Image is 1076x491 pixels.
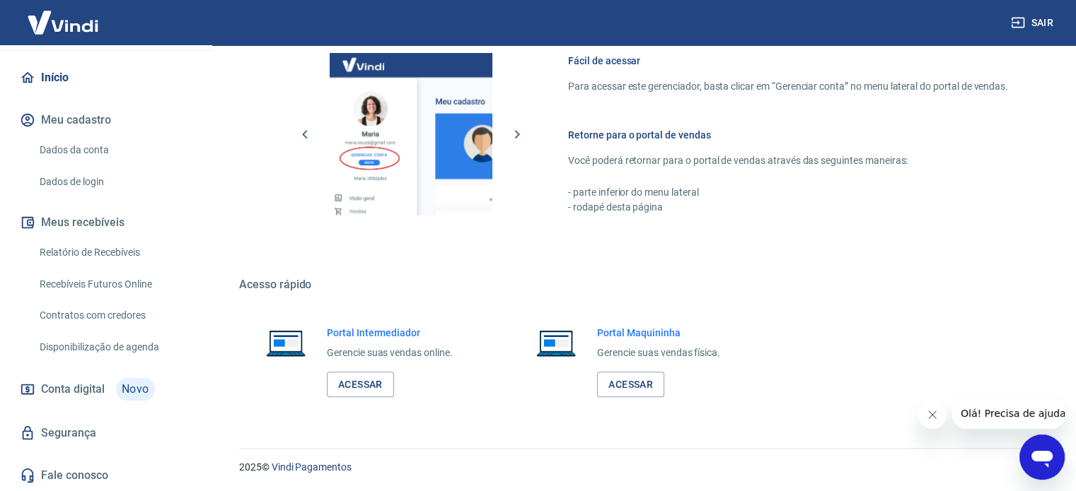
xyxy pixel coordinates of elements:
h6: Portal Intermediador [327,326,453,340]
a: Disponibilização de agenda [34,333,195,362]
iframe: Botão para abrir a janela de mensagens [1019,434,1065,480]
iframe: Fechar mensagem [918,401,947,429]
p: Você poderá retornar para o portal de vendas através das seguintes maneiras: [568,153,1008,168]
p: - parte inferior do menu lateral [568,185,1008,200]
a: Acessar [327,372,394,398]
h6: Portal Maquininha [597,326,720,340]
img: Imagem de um notebook aberto [526,326,586,360]
h5: Acesso rápido [239,278,1042,292]
a: Dados da conta [34,136,195,165]
span: Conta digital [41,379,105,399]
span: Novo [116,378,155,401]
img: Imagem de um notebook aberto [256,326,316,360]
p: Gerencie suas vendas física. [597,345,720,360]
a: Relatório de Recebíveis [34,238,195,267]
h6: Fácil de acessar [568,54,1008,68]
a: Recebíveis Futuros Online [34,270,195,299]
span: Olá! Precisa de ajuda? [8,10,119,21]
iframe: Mensagem da empresa [952,398,1065,429]
a: Dados de login [34,167,195,196]
button: Meu cadastro [17,105,195,136]
p: Gerencie suas vendas online. [327,345,453,360]
button: Meus recebíveis [17,207,195,238]
a: Segurança [17,418,195,449]
img: Imagem da dashboard mostrando o botão de gerenciar conta na sidebar no lado esquerdo [330,53,492,215]
p: - rodapé desta página [568,200,1008,215]
a: Fale conosco [17,460,195,491]
a: Início [17,62,195,93]
a: Conta digitalNovo [17,372,195,406]
a: Vindi Pagamentos [272,461,352,473]
img: Vindi [17,1,109,44]
a: Acessar [597,372,664,398]
a: Contratos com credores [34,301,195,330]
h6: Retorne para o portal de vendas [568,128,1008,142]
button: Sair [1008,10,1059,36]
p: Para acessar este gerenciador, basta clicar em “Gerenciar conta” no menu lateral do portal de ven... [568,79,1008,94]
p: 2025 © [239,460,1042,475]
